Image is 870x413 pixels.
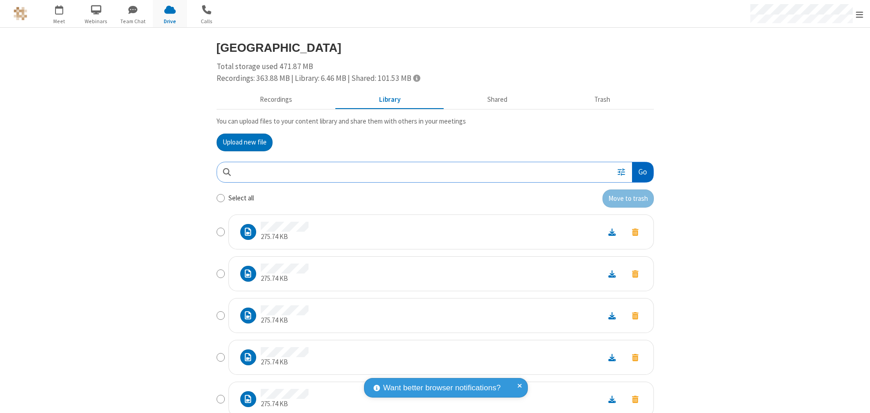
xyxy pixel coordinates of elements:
[261,315,309,326] p: 275.74 KB
[624,351,647,363] button: Move to trash
[153,17,187,25] span: Drive
[217,73,654,85] div: Recordings: 363.88 MB | Library: 6.46 MB | Shared: 101.53 MB
[632,162,653,183] button: Go
[42,17,76,25] span: Meet
[217,91,336,109] button: Recorded meetings
[261,357,309,368] p: 275.74 KB
[14,7,27,20] img: QA Selenium DO NOT DELETE OR CHANGE
[383,382,501,394] span: Want better browser notifications?
[602,189,654,208] button: Move to trash
[600,227,624,237] a: Download file
[600,310,624,321] a: Download file
[261,232,309,242] p: 275.74 KB
[600,269,624,279] a: Download file
[79,17,113,25] span: Webinars
[217,41,654,54] h3: [GEOGRAPHIC_DATA]
[336,91,444,109] button: Content library
[261,399,309,409] p: 275.74 KB
[228,193,254,204] label: Select all
[551,91,654,109] button: Trash
[600,352,624,363] a: Download file
[217,134,273,152] button: Upload new file
[624,268,647,280] button: Move to trash
[624,226,647,238] button: Move to trash
[261,274,309,284] p: 275.74 KB
[600,394,624,404] a: Download file
[217,61,654,84] div: Total storage used 471.87 MB
[413,74,420,82] span: Totals displayed include files that have been moved to the trash.
[190,17,224,25] span: Calls
[217,116,654,127] p: You can upload files to your content library and share them with others in your meetings
[116,17,150,25] span: Team Chat
[624,393,647,405] button: Move to trash
[624,309,647,322] button: Move to trash
[444,91,551,109] button: Shared during meetings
